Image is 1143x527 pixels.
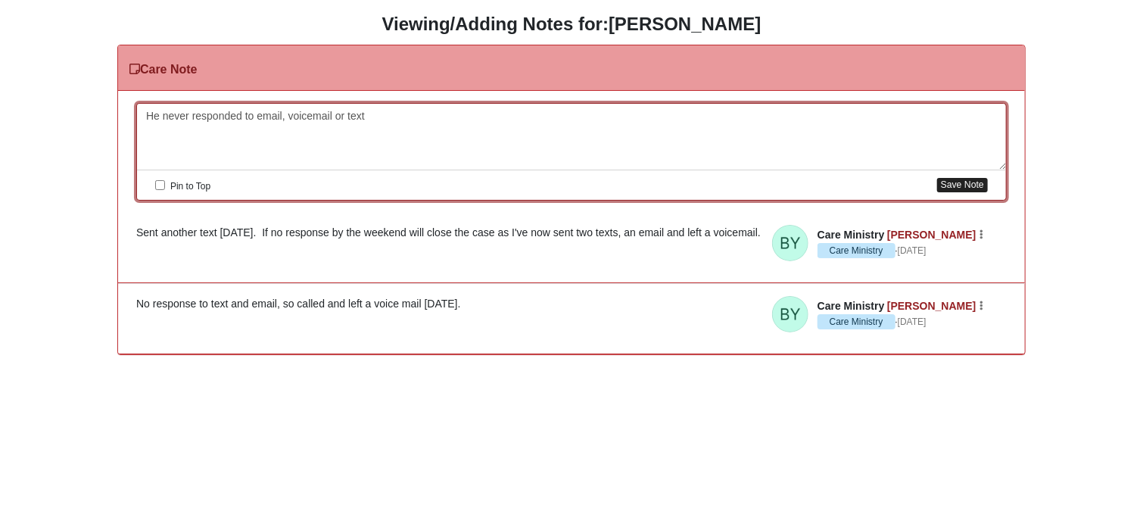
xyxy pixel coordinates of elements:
[129,62,198,76] h3: Care Note
[136,296,1007,312] div: No response to text and email, so called and left a voice mail [DATE].
[887,300,976,312] a: [PERSON_NAME]
[11,14,1132,36] h3: Viewing/Adding Notes for:
[898,317,927,327] time: October 6, 2025, 12:11 PM
[898,315,927,329] a: [DATE]
[609,14,761,34] strong: [PERSON_NAME]
[137,104,1006,170] div: He never responded to email, voicemail or text
[818,243,895,258] span: Care Ministry
[155,180,165,190] input: Pin to Top
[818,314,898,329] span: ·
[887,229,976,241] a: [PERSON_NAME]
[898,245,927,256] time: October 8, 2025, 5:33 PM
[818,229,885,241] span: Care Ministry
[772,296,808,332] img: Bob Young
[898,244,927,257] a: [DATE]
[170,181,210,192] span: Pin to Top
[937,178,988,192] button: Save Note
[818,243,898,258] span: ·
[818,314,895,329] span: Care Ministry
[818,300,885,312] span: Care Ministry
[772,225,808,261] img: Bob Young
[136,225,1007,241] div: Sent another text [DATE]. If no response by the weekend will close the case as I've now sent two ...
